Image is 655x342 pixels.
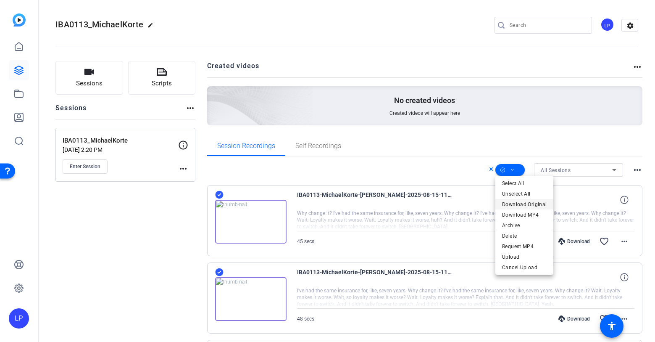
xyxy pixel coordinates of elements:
[502,241,547,252] span: Request MP4
[502,231,547,241] span: Delete
[502,199,547,209] span: Download Original
[502,189,547,199] span: Unselect All
[502,252,547,262] span: Upload
[502,262,547,273] span: Cancel Upload
[502,220,547,231] span: Archive
[502,210,547,220] span: Download MP4
[502,178,547,188] span: Select All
